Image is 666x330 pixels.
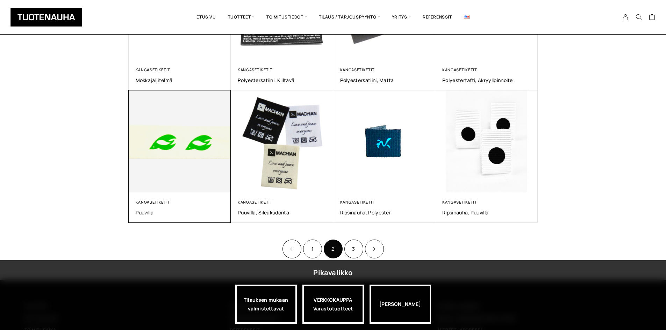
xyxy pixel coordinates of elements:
[649,14,656,22] a: Cart
[386,5,417,29] span: Yritys
[235,285,297,324] a: Tilauksen mukaan valmistettavat
[340,209,429,216] a: Ripsinauha, polyester
[370,285,431,324] div: [PERSON_NAME]
[303,240,322,258] a: Sivu 1
[442,77,531,83] a: Polyestertafti, akryylipinnoite
[191,5,222,29] a: Etusivu
[238,67,273,72] a: Kangasetiketit
[313,266,352,279] div: Pikavalikko
[260,5,313,29] span: Toimitustiedot
[324,240,343,258] span: Sivu 2
[442,199,477,205] a: Kangasetiketit
[10,8,82,27] img: Tuotenauha Oy
[344,240,363,258] a: Sivu 3
[442,67,477,72] a: Kangasetiketit
[340,199,375,205] a: Kangasetiketit
[340,77,429,83] a: Polyestersatiini, matta
[632,14,645,20] button: Search
[222,5,260,29] span: Tuotteet
[464,15,470,19] img: English
[302,285,364,324] div: VERKKOKAUPPA Varastotuotteet
[238,199,273,205] a: Kangasetiketit
[129,239,538,259] nav: Product Pagination
[238,209,326,216] a: Puuvilla, sileäkudonta
[136,209,224,216] a: Puuvilla
[302,285,364,324] a: VERKKOKAUPPAVarastotuotteet
[313,5,386,29] span: Tilaus / Tarjouspyyntö
[136,77,224,83] a: Mokkajäljitelmä
[442,209,531,216] a: Ripsinauha, puuvilla
[136,199,171,205] a: Kangasetiketit
[340,67,375,72] a: Kangasetiketit
[417,5,458,29] a: Referenssit
[136,67,171,72] a: Kangasetiketit
[619,14,632,20] a: My Account
[238,77,326,83] a: Polyestersatiini, kiiltävä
